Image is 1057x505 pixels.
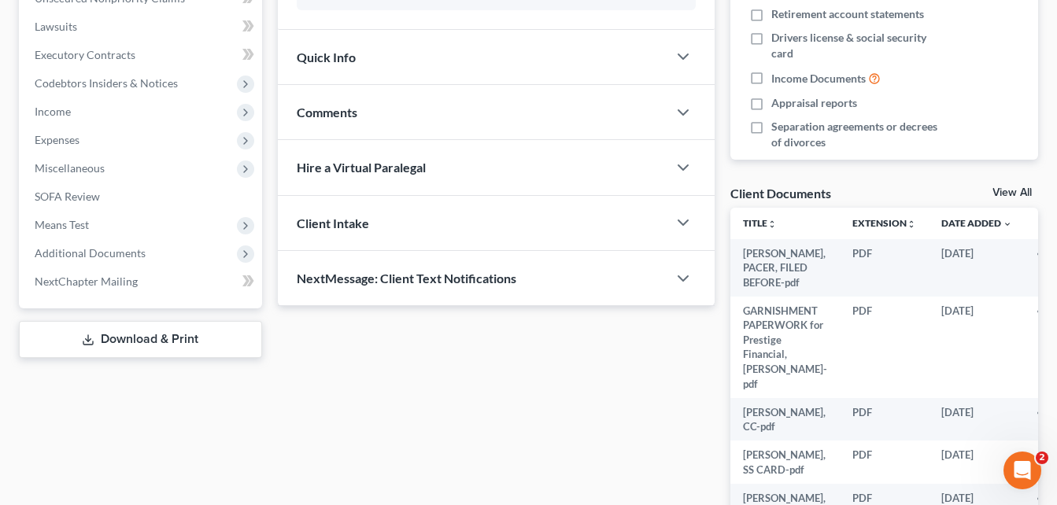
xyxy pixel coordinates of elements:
[730,239,840,297] td: [PERSON_NAME], PACER, FILED BEFORE-pdf
[730,185,831,201] div: Client Documents
[35,105,71,118] span: Income
[35,275,138,288] span: NextChapter Mailing
[730,398,840,441] td: [PERSON_NAME], CC-pdf
[771,95,857,111] span: Appraisal reports
[19,321,262,358] a: Download & Print
[35,190,100,203] span: SOFA Review
[35,76,178,90] span: Codebtors Insiders & Notices
[941,217,1012,229] a: Date Added expand_more
[297,216,369,230] span: Client Intake
[297,271,516,286] span: NextMessage: Client Text Notifications
[1003,219,1012,229] i: expand_more
[730,440,840,484] td: [PERSON_NAME], SS CARD-pdf
[297,160,426,175] span: Hire a Virtual Paralegal
[929,297,1025,398] td: [DATE]
[22,41,262,69] a: Executory Contracts
[852,217,916,229] a: Extensionunfold_more
[771,6,924,22] span: Retirement account statements
[840,398,929,441] td: PDF
[929,239,1025,297] td: [DATE]
[297,105,357,120] span: Comments
[297,50,356,65] span: Quick Info
[22,182,262,211] a: SOFA Review
[1036,452,1048,464] span: 2
[1003,452,1041,489] iframe: Intercom live chat
[771,71,866,87] span: Income Documents
[771,30,948,61] span: Drivers license & social security card
[840,297,929,398] td: PDF
[929,440,1025,484] td: [DATE]
[907,219,916,229] i: unfold_more
[840,239,929,297] td: PDF
[35,133,79,146] span: Expenses
[767,219,777,229] i: unfold_more
[771,119,948,150] span: Separation agreements or decrees of divorces
[730,297,840,398] td: GARNISHMENT PAPERWORK for Prestige Financial, [PERSON_NAME]-pdf
[840,440,929,484] td: PDF
[35,48,135,61] span: Executory Contracts
[992,187,1032,198] a: View All
[35,20,77,33] span: Lawsuits
[35,246,146,260] span: Additional Documents
[929,398,1025,441] td: [DATE]
[22,13,262,41] a: Lawsuits
[35,218,89,231] span: Means Test
[22,267,262,296] a: NextChapter Mailing
[743,217,777,229] a: Titleunfold_more
[35,161,105,175] span: Miscellaneous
